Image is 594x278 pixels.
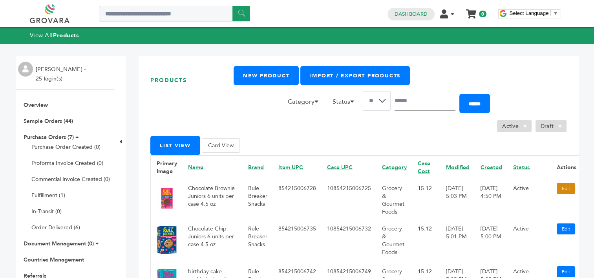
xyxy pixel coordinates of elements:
td: Rule Breaker Snacks [243,179,273,219]
td: Grocery & Gourmet Foods [377,179,412,219]
a: Edit [557,183,575,194]
img: No Image [157,225,177,254]
a: Name [188,164,203,171]
td: [DATE] 4:50 PM [475,179,508,219]
button: List View [150,136,200,155]
li: Status [329,97,363,110]
a: Proforma Invoice Created (0) [31,159,103,167]
a: Brand [248,164,264,171]
td: [DATE] 5:00 PM [475,219,508,262]
th: Actions [551,155,589,179]
td: Rule Breaker Snacks [243,219,273,262]
a: New Product [234,66,299,85]
a: Fulfillment (1) [31,192,65,199]
a: Case Cost [418,160,430,175]
span: ▼ [553,10,558,16]
a: Edit [557,223,575,234]
li: Category [284,97,327,110]
td: Chocolate Chip Juniors 6 units per case 4.5 oz [183,219,243,262]
td: 10854215006725 [322,179,377,219]
td: 854215006728 [273,179,322,219]
a: Edit [557,266,575,277]
a: In-Transit (0) [31,208,62,215]
img: No Image [157,188,177,208]
li: Active [497,120,532,132]
td: 15.12 [412,219,440,262]
a: Countries Management [24,256,84,263]
input: Search a product or brand... [99,6,250,22]
span: × [554,121,567,131]
a: Overview [24,101,48,109]
a: Purchase Order Created (0) [31,143,101,151]
a: View AllProducts [30,31,79,39]
a: Modified [446,164,470,171]
input: Search [395,91,455,111]
td: [DATE] 5:01 PM [440,219,475,262]
td: Active [508,179,551,219]
li: Draft [536,120,567,132]
span: Select Language [509,10,548,16]
td: [DATE] 5:03 PM [440,179,475,219]
a: Created [481,164,502,171]
img: profile.png [18,62,33,77]
th: Primary Image [151,155,183,179]
a: Import / Export Products [300,66,409,85]
button: Card View [202,138,240,153]
td: Chocolate Brownie Juniors 6 units per case 4.5 oz [183,179,243,219]
a: Order Delivered (6) [31,224,80,231]
a: Category [382,164,407,171]
td: 15.12 [412,179,440,219]
td: Active [508,219,551,262]
a: Item UPC [278,164,303,171]
span: 0 [479,11,486,17]
td: 10854215006732 [322,219,377,262]
a: Document Management (0) [24,240,94,247]
a: Sample Orders (44) [24,117,73,125]
a: Select Language​ [509,10,558,16]
a: Case UPC [327,164,353,171]
a: My Cart [466,7,475,15]
td: Grocery & Gourmet Foods [377,219,412,262]
span: × [518,121,531,131]
h1: Products [150,66,234,95]
a: Purchase Orders (7) [24,134,74,141]
a: Dashboard [395,11,428,18]
li: [PERSON_NAME] - 25 login(s) [36,65,88,84]
a: Status [513,164,530,171]
td: 854215006735 [273,219,322,262]
strong: Products [53,31,79,39]
a: Commercial Invoice Created (0) [31,176,110,183]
